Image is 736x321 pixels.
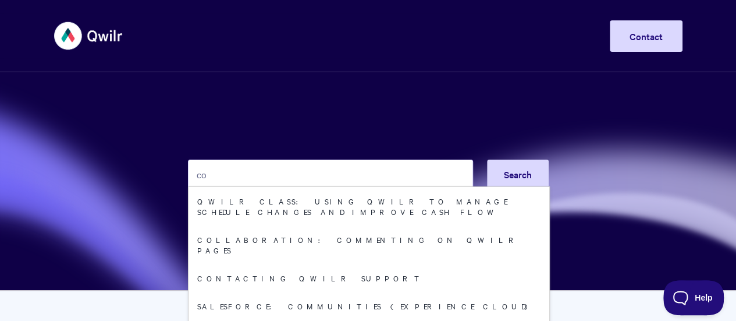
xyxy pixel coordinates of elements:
a: Qwilr Class: Using Qwilr to manage schedule changes and improve cash flow [189,187,549,225]
img: Qwilr Help Center [54,14,123,58]
a: Contact [610,20,682,52]
a: Contacting Qwilr Support [189,264,549,292]
iframe: Toggle Customer Support [663,280,724,315]
a: Collaboration: Commenting on Qwilr Pages [189,225,549,264]
button: Search [487,160,549,189]
input: Search the knowledge base [188,160,473,189]
span: Search [504,168,532,181]
a: Salesforce: Communities (Experience Cloud) [189,292,549,320]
